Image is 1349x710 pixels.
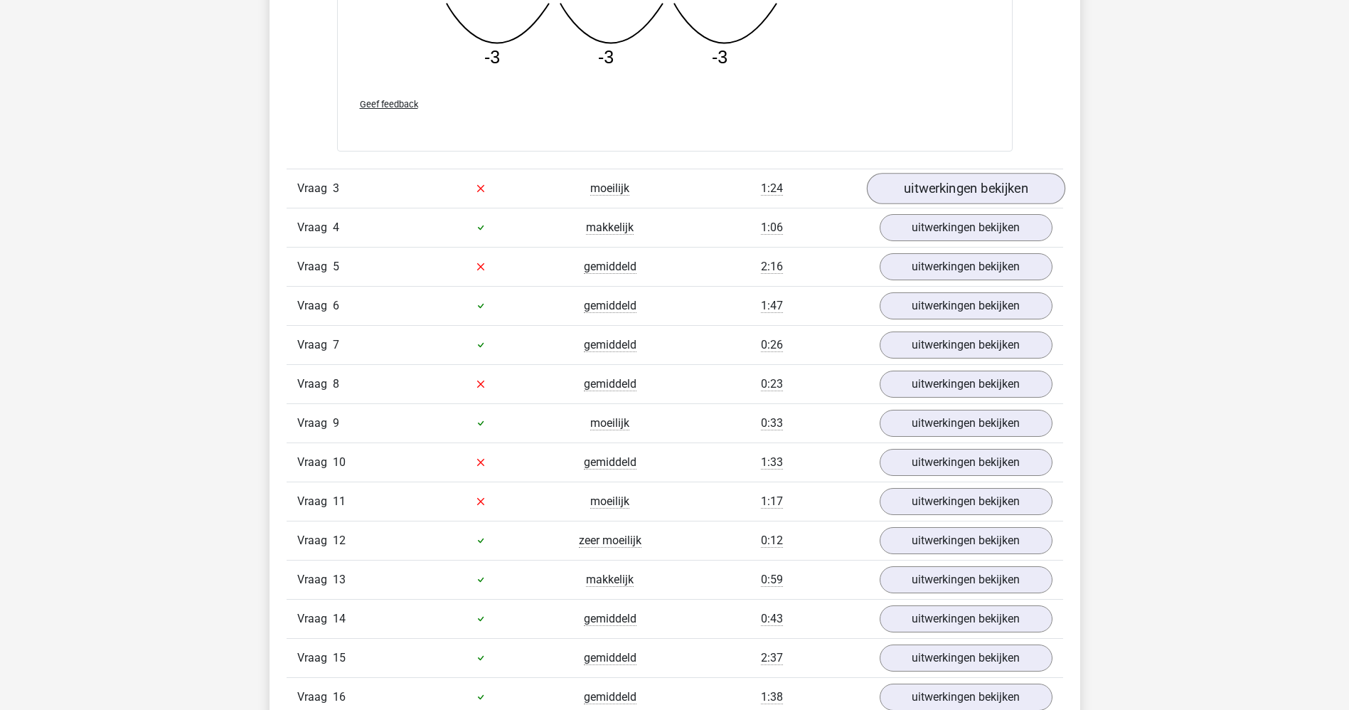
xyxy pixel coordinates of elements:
span: Vraag [297,180,333,197]
span: moeilijk [590,181,629,196]
span: Vraag [297,650,333,667]
span: 0:12 [761,534,783,548]
span: 1:47 [761,299,783,313]
span: gemiddeld [584,377,636,391]
span: 1:17 [761,494,783,509]
span: gemiddeld [584,455,636,470]
span: Geef feedback [360,99,418,110]
span: gemiddeld [584,612,636,626]
a: uitwerkingen bekijken [866,173,1065,204]
span: 8 [333,377,339,391]
span: 3 [333,181,339,195]
span: makkelijk [586,573,634,587]
span: Vraag [297,610,333,627]
a: uitwerkingen bekijken [880,410,1052,437]
span: Vraag [297,337,333,354]
span: 9 [333,416,339,430]
a: uitwerkingen bekijken [880,566,1052,593]
span: moeilijk [590,494,629,509]
span: 1:33 [761,455,783,470]
a: uitwerkingen bekijken [880,605,1052,632]
span: 2:16 [761,260,783,274]
span: 2:37 [761,651,783,665]
span: 10 [333,455,346,469]
a: uitwerkingen bekijken [880,214,1052,241]
span: 12 [333,534,346,547]
span: Vraag [297,454,333,471]
a: uitwerkingen bekijken [880,332,1052,359]
span: 1:24 [761,181,783,196]
a: uitwerkingen bekijken [880,645,1052,672]
span: Vraag [297,297,333,314]
span: Vraag [297,219,333,236]
a: uitwerkingen bekijken [880,449,1052,476]
span: 0:33 [761,416,783,430]
span: Vraag [297,258,333,275]
a: uitwerkingen bekijken [880,488,1052,515]
span: Vraag [297,532,333,549]
span: Vraag [297,376,333,393]
span: 0:43 [761,612,783,626]
span: Vraag [297,689,333,706]
span: zeer moeilijk [579,534,641,548]
span: 11 [333,494,346,508]
span: Vraag [297,493,333,510]
span: 13 [333,573,346,586]
a: uitwerkingen bekijken [880,371,1052,398]
span: gemiddeld [584,338,636,352]
span: 0:26 [761,338,783,352]
span: 1:06 [761,221,783,235]
span: Vraag [297,571,333,588]
tspan: -3 [711,47,727,67]
span: gemiddeld [584,260,636,274]
span: 14 [333,612,346,625]
span: 7 [333,338,339,351]
span: 6 [333,299,339,312]
tspan: -3 [484,47,499,67]
span: 15 [333,651,346,664]
span: Vraag [297,415,333,432]
a: uitwerkingen bekijken [880,292,1052,319]
a: uitwerkingen bekijken [880,253,1052,280]
span: 0:23 [761,377,783,391]
span: 4 [333,221,339,234]
span: 0:59 [761,573,783,587]
span: gemiddeld [584,651,636,665]
span: 5 [333,260,339,273]
span: 1:38 [761,690,783,704]
span: moeilijk [590,416,629,430]
a: uitwerkingen bekijken [880,527,1052,554]
span: gemiddeld [584,690,636,704]
span: makkelijk [586,221,634,235]
span: gemiddeld [584,299,636,313]
tspan: -3 [597,47,613,67]
span: 16 [333,690,346,704]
